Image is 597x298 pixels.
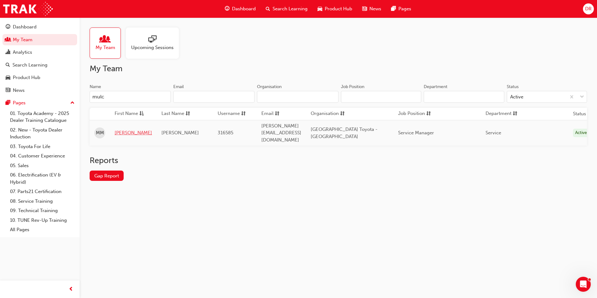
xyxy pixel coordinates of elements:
[101,35,109,44] span: people-icon
[2,59,77,71] a: Search Learning
[391,5,396,13] span: pages-icon
[510,93,523,101] div: Active
[173,84,184,90] div: Email
[6,24,10,30] span: guage-icon
[185,110,190,118] span: sorting-icon
[12,62,47,69] div: Search Learning
[341,84,364,90] div: Job Position
[173,91,254,103] input: Email
[96,129,104,137] span: MM
[576,277,591,292] iframe: Intercom live chat
[13,74,40,81] div: Product Hub
[7,216,77,225] a: 10. TUNE Rev-Up Training
[218,130,233,136] span: 316585
[241,110,246,118] span: sorting-icon
[266,5,270,13] span: search-icon
[131,44,174,51] span: Upcoming Sessions
[2,97,77,109] button: Pages
[90,171,124,181] a: Gap Report
[325,5,352,12] span: Product Hub
[232,5,256,12] span: Dashboard
[7,142,77,151] a: 03. Toyota For Life
[115,110,138,118] span: First Name
[7,196,77,206] a: 08. Service Training
[7,125,77,142] a: 02. New - Toyota Dealer Induction
[2,47,77,58] a: Analytics
[90,84,101,90] div: Name
[6,62,10,68] span: search-icon
[161,110,184,118] span: Last Name
[424,91,504,103] input: Department
[6,50,10,55] span: chart-icon
[313,2,357,15] a: car-iconProduct Hub
[2,20,77,97] button: DashboardMy TeamAnalyticsSearch LearningProduct HubNews
[126,27,184,59] a: Upcoming Sessions
[7,187,77,196] a: 07. Parts21 Certification
[115,129,152,137] a: [PERSON_NAME]
[340,110,345,118] span: sorting-icon
[257,84,282,90] div: Organisation
[6,100,10,106] span: pages-icon
[398,110,432,118] button: Job Positionsorting-icon
[318,5,322,13] span: car-icon
[311,110,345,118] button: Organisationsorting-icon
[585,5,592,12] span: DR
[580,93,584,101] span: down-icon
[96,44,115,51] span: My Team
[220,2,261,15] a: guage-iconDashboard
[13,87,25,94] div: News
[90,91,171,103] input: Name
[573,129,589,137] div: Active
[7,161,77,171] a: 05. Sales
[2,34,77,46] a: My Team
[6,37,10,43] span: people-icon
[341,91,422,103] input: Job Position
[13,99,26,107] div: Pages
[69,286,73,293] span: prev-icon
[2,72,77,83] a: Product Hub
[486,130,501,136] span: Service
[386,2,416,15] a: pages-iconPages
[311,110,339,118] span: Organisation
[3,2,53,16] img: Trak
[398,130,434,136] span: Service Manager
[7,225,77,235] a: All Pages
[218,110,240,118] span: Username
[275,110,279,118] span: sorting-icon
[90,64,587,74] h2: My Team
[218,110,252,118] button: Usernamesorting-icon
[2,21,77,33] a: Dashboard
[70,99,75,107] span: up-icon
[486,110,511,118] span: Department
[261,110,274,118] span: Email
[583,3,594,14] button: DR
[257,91,338,103] input: Organisation
[261,2,313,15] a: search-iconSearch Learning
[7,170,77,187] a: 06. Electrification (EV & Hybrid)
[311,127,377,139] span: [GEOGRAPHIC_DATA] Toyota - [GEOGRAPHIC_DATA]
[90,27,126,59] a: My Team
[6,88,10,93] span: news-icon
[261,123,301,143] span: [PERSON_NAME][EMAIL_ADDRESS][DOMAIN_NAME]
[261,110,296,118] button: Emailsorting-icon
[13,23,37,31] div: Dashboard
[139,110,144,118] span: asc-icon
[115,110,149,118] button: First Nameasc-icon
[148,35,156,44] span: sessionType_ONLINE_URL-icon
[398,5,411,12] span: Pages
[7,109,77,125] a: 01. Toyota Academy - 2025 Dealer Training Catalogue
[6,75,10,81] span: car-icon
[2,85,77,96] a: News
[161,130,199,136] span: [PERSON_NAME]
[573,110,586,117] th: Status
[7,206,77,216] a: 09. Technical Training
[13,49,32,56] div: Analytics
[362,5,367,13] span: news-icon
[225,5,229,13] span: guage-icon
[369,5,381,12] span: News
[486,110,520,118] button: Departmentsorting-icon
[398,110,425,118] span: Job Position
[357,2,386,15] a: news-iconNews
